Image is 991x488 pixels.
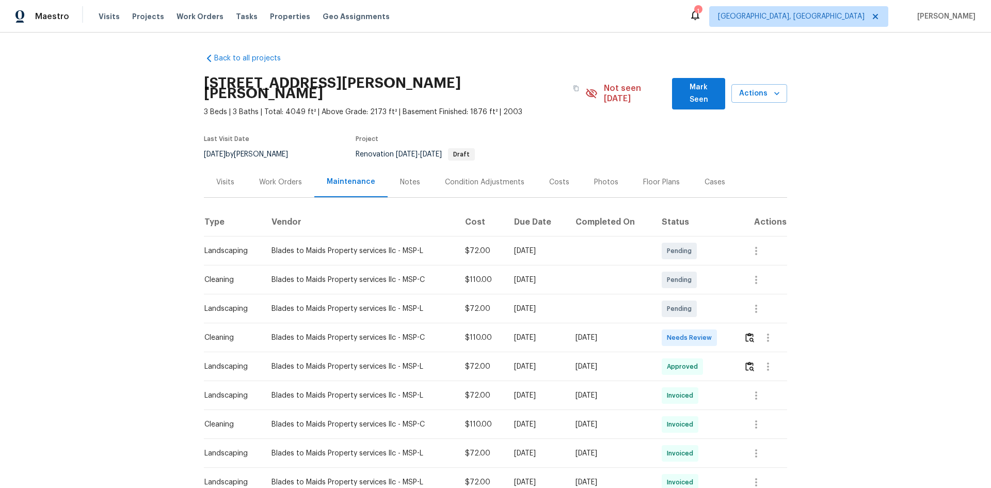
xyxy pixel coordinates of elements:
span: Geo Assignments [323,11,390,22]
button: Mark Seen [672,78,725,109]
div: [DATE] [514,275,558,285]
div: Landscaping [204,246,255,256]
div: Blades to Maids Property services llc - MSP-L [271,477,449,487]
div: [DATE] [514,448,558,459]
div: $110.00 [465,419,498,430]
div: Floor Plans [643,177,680,187]
div: [DATE] [514,419,558,430]
div: [DATE] [576,390,645,401]
span: Last Visit Date [204,136,249,142]
span: [GEOGRAPHIC_DATA], [GEOGRAPHIC_DATA] [718,11,865,22]
th: Actions [736,208,787,237]
span: Properties [270,11,310,22]
div: [DATE] [576,477,645,487]
div: Blades to Maids Property services llc - MSP-C [271,333,449,343]
th: Due Date [506,208,567,237]
div: [DATE] [576,448,645,459]
div: Landscaping [204,477,255,487]
span: Work Orders [177,11,223,22]
span: Invoiced [667,448,697,459]
span: Pending [667,246,696,256]
span: Invoiced [667,477,697,487]
span: Project [356,136,378,142]
span: Draft [449,151,474,158]
div: Costs [549,177,569,187]
span: [DATE] [204,151,226,158]
div: $72.00 [465,390,498,401]
th: Type [204,208,263,237]
button: Review Icon [744,325,756,350]
div: Blades to Maids Property services llc - MSP-L [271,448,449,459]
div: Blades to Maids Property services llc - MSP-L [271,304,449,314]
div: [DATE] [576,361,645,372]
th: Status [653,208,735,237]
div: [DATE] [576,419,645,430]
div: [DATE] [514,390,558,401]
div: Visits [216,177,234,187]
span: Not seen [DATE] [604,83,666,104]
th: Cost [457,208,506,237]
div: Cleaning [204,419,255,430]
span: Pending [667,275,696,285]
div: [DATE] [514,304,558,314]
div: Blades to Maids Property services llc - MSP-L [271,361,449,372]
div: Blades to Maids Property services llc - MSP-C [271,419,449,430]
span: Pending [667,304,696,314]
img: Review Icon [745,333,754,342]
div: Landscaping [204,361,255,372]
span: Actions [740,87,779,100]
div: Landscaping [204,390,255,401]
span: 3 Beds | 3 Baths | Total: 4049 ft² | Above Grade: 2173 ft² | Basement Finished: 1876 ft² | 2003 [204,107,585,117]
button: Actions [731,84,787,103]
div: $72.00 [465,246,498,256]
div: [DATE] [576,333,645,343]
div: Blades to Maids Property services llc - MSP-L [271,246,449,256]
div: by [PERSON_NAME] [204,148,300,161]
div: Cleaning [204,275,255,285]
a: Back to all projects [204,53,303,64]
button: Review Icon [744,354,756,379]
div: Landscaping [204,304,255,314]
div: $110.00 [465,333,498,343]
div: Cleaning [204,333,255,343]
div: $110.00 [465,275,498,285]
div: $72.00 [465,477,498,487]
span: Visits [99,11,120,22]
span: [DATE] [420,151,442,158]
div: $72.00 [465,304,498,314]
span: [PERSON_NAME] [913,11,976,22]
span: Invoiced [667,390,697,401]
span: Invoiced [667,419,697,430]
div: Notes [400,177,420,187]
span: [DATE] [396,151,418,158]
span: Maestro [35,11,69,22]
span: - [396,151,442,158]
span: Needs Review [667,333,716,343]
div: Blades to Maids Property services llc - MSP-C [271,275,449,285]
span: Projects [132,11,164,22]
h2: [STREET_ADDRESS][PERSON_NAME][PERSON_NAME] [204,78,567,99]
div: Work Orders [259,177,302,187]
div: Photos [594,177,618,187]
div: Condition Adjustments [445,177,524,187]
span: Approved [667,361,702,372]
span: Tasks [236,13,258,20]
div: Maintenance [327,177,375,187]
div: [DATE] [514,477,558,487]
span: Renovation [356,151,475,158]
span: Mark Seen [680,81,717,106]
th: Completed On [567,208,653,237]
div: Blades to Maids Property services llc - MSP-L [271,390,449,401]
div: $72.00 [465,448,498,459]
div: Landscaping [204,448,255,459]
th: Vendor [263,208,457,237]
div: 1 [694,6,701,17]
div: $72.00 [465,361,498,372]
div: [DATE] [514,246,558,256]
div: [DATE] [514,361,558,372]
div: [DATE] [514,333,558,343]
img: Review Icon [745,361,754,371]
div: Cases [705,177,725,187]
button: Copy Address [567,79,585,98]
